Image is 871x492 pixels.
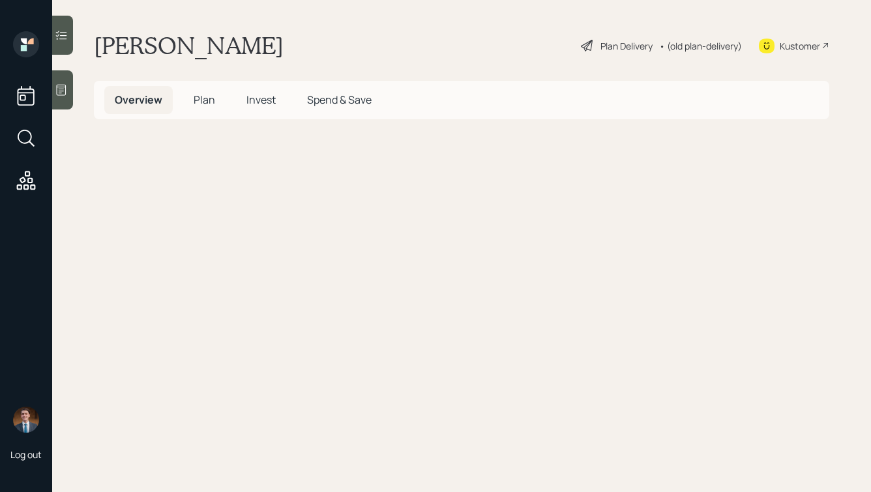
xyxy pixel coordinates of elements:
[307,93,372,107] span: Spend & Save
[115,93,162,107] span: Overview
[780,39,820,53] div: Kustomer
[10,448,42,461] div: Log out
[246,93,276,107] span: Invest
[659,39,742,53] div: • (old plan-delivery)
[194,93,215,107] span: Plan
[94,31,284,60] h1: [PERSON_NAME]
[600,39,653,53] div: Plan Delivery
[13,407,39,433] img: hunter_neumayer.jpg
